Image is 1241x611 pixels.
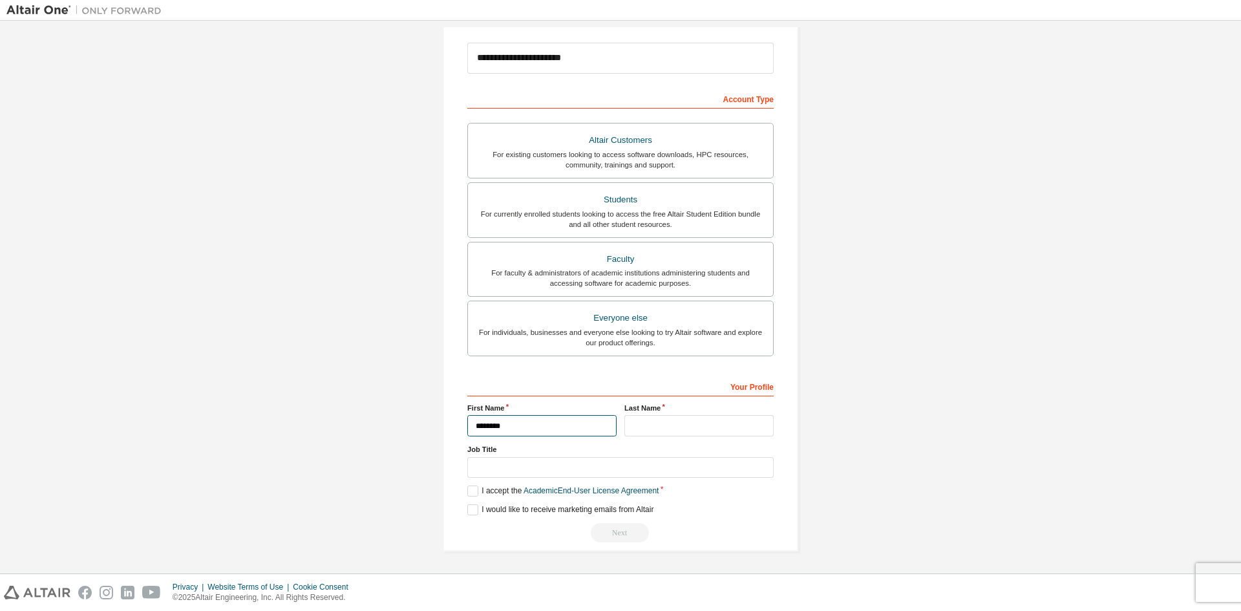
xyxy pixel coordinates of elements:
[121,586,134,599] img: linkedin.svg
[467,504,653,515] label: I would like to receive marketing emails from Altair
[476,209,765,230] div: For currently enrolled students looking to access the free Altair Student Edition bundle and all ...
[476,250,765,268] div: Faculty
[6,4,168,17] img: Altair One
[207,582,293,592] div: Website Terms of Use
[467,523,774,542] div: Read and acccept EULA to continue
[476,191,765,209] div: Students
[476,149,765,170] div: For existing customers looking to access software downloads, HPC resources, community, trainings ...
[476,309,765,327] div: Everyone else
[293,582,355,592] div: Cookie Consent
[524,486,659,495] a: Academic End-User License Agreement
[78,586,92,599] img: facebook.svg
[173,592,356,603] p: © 2025 Altair Engineering, Inc. All Rights Reserved.
[476,131,765,149] div: Altair Customers
[467,376,774,396] div: Your Profile
[467,486,659,497] label: I accept the
[4,586,70,599] img: altair_logo.svg
[467,88,774,109] div: Account Type
[467,403,617,413] label: First Name
[467,444,774,455] label: Job Title
[476,268,765,288] div: For faculty & administrators of academic institutions administering students and accessing softwa...
[173,582,207,592] div: Privacy
[142,586,161,599] img: youtube.svg
[476,327,765,348] div: For individuals, businesses and everyone else looking to try Altair software and explore our prod...
[100,586,113,599] img: instagram.svg
[624,403,774,413] label: Last Name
